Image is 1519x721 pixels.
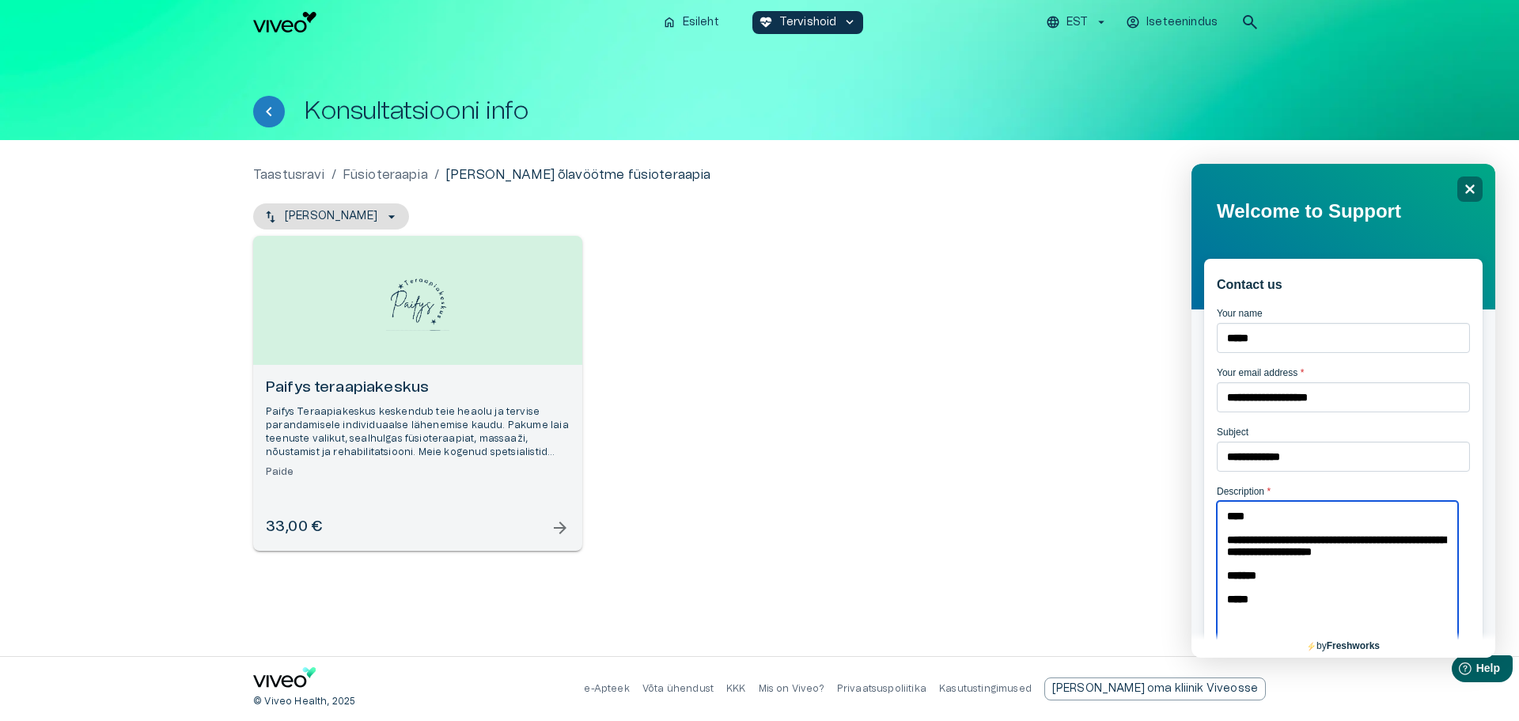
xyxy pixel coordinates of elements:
[266,378,570,399] h6: Paifys teraapiakeskus
[1044,677,1266,700] a: Send email to partnership request to viveo
[752,11,864,34] button: ecg_heartTervishoidkeyboard_arrow_down
[939,684,1032,693] a: Kasutustingimused
[1044,677,1266,700] div: [PERSON_NAME] oma kliinik Viveosse
[584,684,629,693] a: e-Apteek
[656,11,727,34] button: homeEsileht
[445,165,711,184] p: [PERSON_NAME] õlavöötme füsioteraapia
[1191,164,1495,658] iframe: Help widget
[1052,681,1258,697] p: [PERSON_NAME] oma kliinik Viveosse
[726,684,746,693] a: KKK
[253,12,650,32] a: Navigate to homepage
[253,96,285,127] button: Tagasi
[266,405,570,460] p: Paifys Teraapiakeskus keskendub teie heaolu ja tervise parandamisele individuaalse lähenemise kau...
[253,12,316,32] img: Viveo logo
[1044,11,1111,34] button: EST
[843,15,857,29] span: keyboard_arrow_down
[266,517,322,538] h6: 33,00 €
[253,203,409,230] button: [PERSON_NAME]
[1146,14,1218,31] p: Iseteenindus
[759,682,824,696] p: Mis on Viveo?
[1066,14,1088,31] p: EST
[343,165,428,184] a: Füsioteraapia
[779,14,837,31] p: Tervishoid
[253,667,316,693] a: Navigate to home page
[304,97,528,125] h1: Konsultatsiooni info
[253,165,325,184] a: Taastusravi
[551,518,570,537] span: arrow_forward
[253,236,582,551] a: Open selected supplier available booking dates
[266,465,570,479] h6: Paide
[253,695,355,708] p: © Viveo Health, 2025
[1123,11,1222,34] button: Iseteenindus
[331,165,336,184] p: /
[1241,13,1260,32] span: search
[1396,649,1519,693] iframe: Help widget launcher
[434,165,439,184] p: /
[285,208,377,225] p: [PERSON_NAME]
[683,14,719,31] p: Esileht
[759,15,773,29] span: ecg_heart
[642,682,714,696] p: Võta ühendust
[1234,6,1266,38] button: open search modal
[662,15,676,29] span: home
[386,270,449,331] img: Paifys teraapiakeskus logo
[837,684,926,693] a: Privaatsuspoliitika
